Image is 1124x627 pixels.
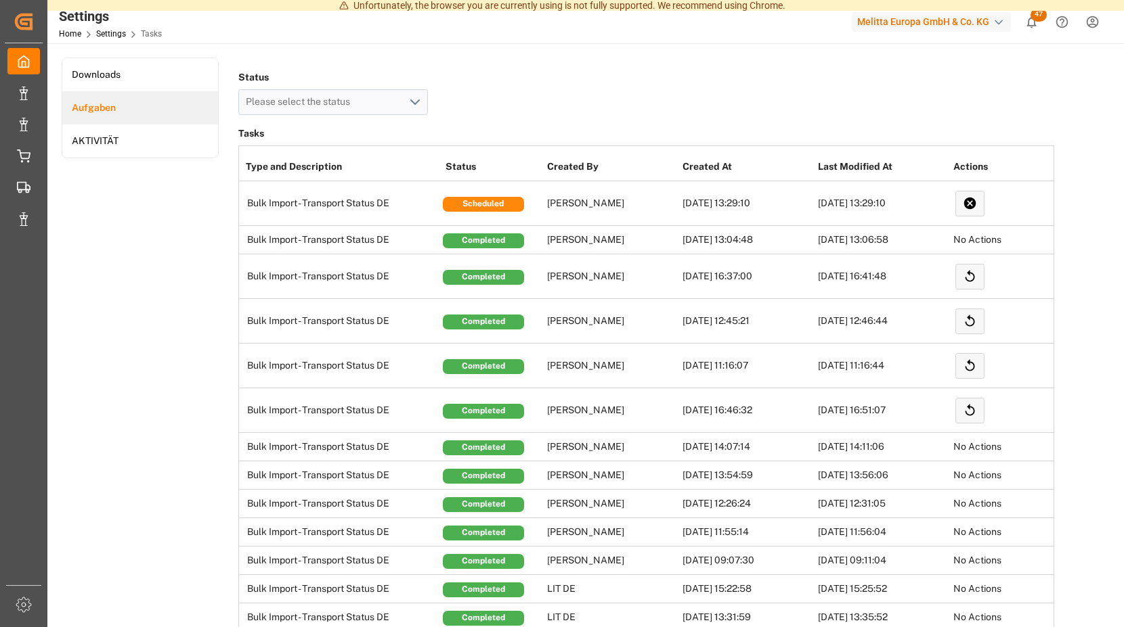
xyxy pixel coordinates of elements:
[239,299,442,344] td: Bulk Import - Transport Status DE
[815,575,950,603] td: [DATE] 15:25:52
[953,469,1001,480] span: No Actions
[239,461,442,490] td: Bulk Import - Transport Status DE
[815,153,950,181] th: Last Modified At
[679,575,815,603] td: [DATE] 15:22:58
[443,197,524,212] div: Scheduled
[679,461,815,490] td: [DATE] 13:54:59
[239,575,442,603] td: Bulk Import - Transport Status DE
[239,388,442,433] td: Bulk Import - Transport Status DE
[815,518,950,547] td: [DATE] 11:56:04
[544,344,679,388] td: [PERSON_NAME]
[544,461,679,490] td: [PERSON_NAME]
[59,29,81,39] a: Home
[544,518,679,547] td: [PERSON_NAME]
[443,469,524,484] div: Completed
[679,254,815,299] td: [DATE] 16:37:00
[239,518,442,547] td: Bulk Import - Transport Status DE
[815,344,950,388] td: [DATE] 11:16:44
[544,226,679,254] td: [PERSON_NAME]
[852,9,1016,34] button: Melitta Europa GmbH & Co. KG
[62,91,218,124] a: Aufgaben
[442,153,544,181] th: Status
[239,547,442,575] td: Bulk Import - Transport Status DE
[815,547,950,575] td: [DATE] 09:11:04
[679,344,815,388] td: [DATE] 11:16:07
[544,490,679,518] td: [PERSON_NAME]
[544,181,679,226] td: [PERSON_NAME]
[239,226,442,254] td: Bulk Import - Transport Status DE
[443,526,524,540] div: Completed
[443,582,524,597] div: Completed
[443,270,524,285] div: Completed
[815,388,950,433] td: [DATE] 16:51:07
[544,254,679,299] td: [PERSON_NAME]
[544,575,679,603] td: LIT DE
[815,433,950,461] td: [DATE] 14:11:06
[679,547,815,575] td: [DATE] 09:07:30
[239,181,442,226] td: Bulk Import - Transport Status DE
[443,611,524,626] div: Completed
[852,12,1011,32] div: Melitta Europa GmbH & Co. KG
[815,254,950,299] td: [DATE] 16:41:48
[443,440,524,455] div: Completed
[443,315,524,329] div: Completed
[950,153,1085,181] th: Actions
[239,153,442,181] th: Type and Description
[953,555,1001,565] span: No Actions
[96,29,126,39] a: Settings
[443,554,524,569] div: Completed
[443,359,524,374] div: Completed
[815,461,950,490] td: [DATE] 13:56:06
[443,233,524,248] div: Completed
[62,124,218,158] a: AKTIVITÄT
[544,299,679,344] td: [PERSON_NAME]
[679,153,815,181] th: Created At
[239,433,442,461] td: Bulk Import - Transport Status DE
[544,547,679,575] td: [PERSON_NAME]
[238,89,428,115] button: open menu
[1016,7,1047,37] button: show 47 new notifications
[953,498,1001,509] span: No Actions
[679,490,815,518] td: [DATE] 12:26:24
[239,490,442,518] td: Bulk Import - Transport Status DE
[679,518,815,547] td: [DATE] 11:55:14
[239,344,442,388] td: Bulk Import - Transport Status DE
[544,388,679,433] td: [PERSON_NAME]
[544,433,679,461] td: [PERSON_NAME]
[815,299,950,344] td: [DATE] 12:46:44
[953,583,1001,594] span: No Actions
[953,234,1001,245] span: No Actions
[679,181,815,226] td: [DATE] 13:29:10
[815,490,950,518] td: [DATE] 12:31:05
[246,96,357,107] span: Please select the status
[443,404,524,419] div: Completed
[544,153,679,181] th: Created By
[679,299,815,344] td: [DATE] 12:45:21
[679,388,815,433] td: [DATE] 16:46:32
[238,68,428,87] h4: Status
[679,433,815,461] td: [DATE] 14:07:14
[1047,7,1077,37] button: Help Center
[59,6,162,26] div: Settings
[238,124,1054,143] h3: Tasks
[443,497,524,512] div: Completed
[815,226,950,254] td: [DATE] 13:06:58
[953,441,1001,452] span: No Actions
[239,254,442,299] td: Bulk Import - Transport Status DE
[1031,8,1047,22] span: 47
[62,58,218,91] a: Downloads
[815,181,950,226] td: [DATE] 13:29:10
[679,226,815,254] td: [DATE] 13:04:48
[953,526,1001,537] span: No Actions
[953,611,1001,622] span: No Actions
